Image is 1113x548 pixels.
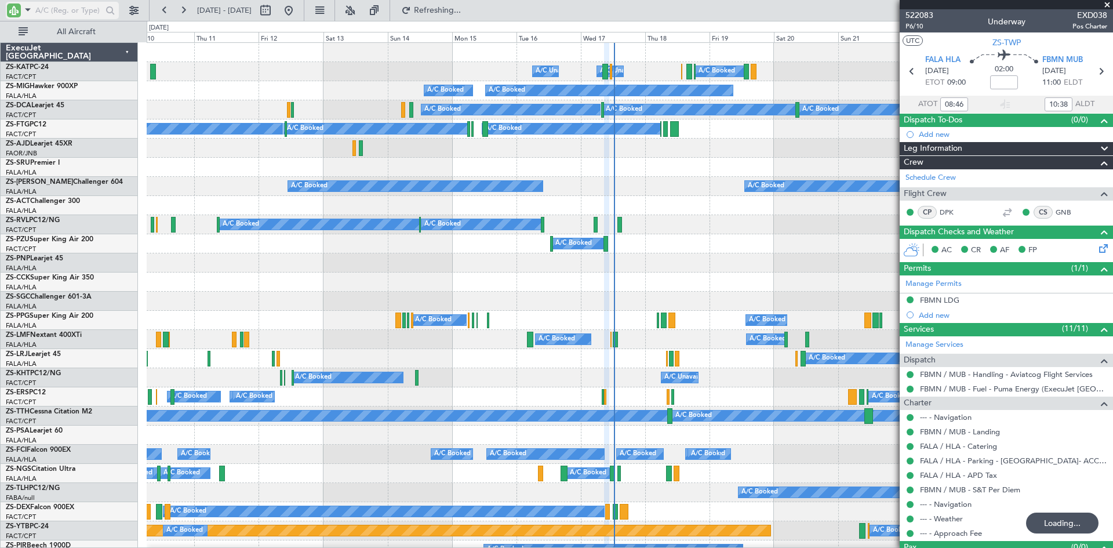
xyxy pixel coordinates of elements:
[6,121,46,128] a: ZS-FTGPC12
[35,2,102,19] input: A/C (Reg. or Type)
[163,464,200,482] div: A/C Booked
[6,217,29,224] span: ZS-RVL
[920,514,963,524] a: --- - Weather
[920,369,1093,379] a: FBMN / MUB - Handling - Aviatcog Flight Services
[197,5,252,16] span: [DATE] - [DATE]
[517,32,581,42] div: Tue 16
[905,9,933,21] span: 522083
[6,379,36,387] a: FACT/CPT
[6,436,37,445] a: FALA/HLA
[904,226,1014,239] span: Dispatch Checks and Weather
[6,159,60,166] a: ZS-SRUPremier I
[919,310,1107,320] div: Add new
[6,351,28,358] span: ZS-LRJ
[6,332,30,339] span: ZS-LMF
[6,293,92,300] a: ZS-SGCChallenger 601-3A
[904,114,962,127] span: Dispatch To-Dos
[6,83,78,90] a: ZS-MIGHawker 900XP
[6,255,63,262] a: ZS-PNPLearjet 45
[995,64,1013,75] span: 02:00
[741,484,778,501] div: A/C Booked
[413,6,462,14] span: Refreshing...
[6,72,36,81] a: FACT/CPT
[434,445,471,463] div: A/C Booked
[30,28,122,36] span: All Aircraft
[904,397,932,410] span: Charter
[6,313,30,320] span: ZS-PPG
[6,274,30,281] span: ZS-CCK
[6,140,30,147] span: ZS-AJD
[166,522,203,539] div: A/C Booked
[259,32,323,42] div: Fri 12
[1000,245,1009,256] span: AF
[489,82,525,99] div: A/C Booked
[992,37,1021,49] span: ZS-TWP
[920,441,997,451] a: FALA / HLA - Catering
[1042,55,1083,66] span: FBMN MUB
[6,370,30,377] span: ZS-KHT
[485,120,522,137] div: A/C Booked
[1072,21,1107,31] span: Pos Charter
[6,455,37,464] a: FALA/HLA
[6,255,30,262] span: ZS-PNP
[6,179,123,186] a: ZS-[PERSON_NAME]Challenger 604
[6,466,75,473] a: ZS-NGSCitation Ultra
[6,168,37,177] a: FALA/HLA
[920,384,1107,394] a: FBMN / MUB - Fuel - Puma Energy (ExecuJet [GEOGRAPHIC_DATA] Account)
[287,120,323,137] div: A/C Booked
[536,63,584,80] div: A/C Unavailable
[750,331,786,348] div: A/C Booked
[774,32,838,42] div: Sat 20
[6,351,61,358] a: ZS-LRJLearjet 45
[1045,97,1072,111] input: --:--
[872,388,908,405] div: A/C Booked
[1042,77,1061,89] span: 11:00
[6,474,37,483] a: FALA/HLA
[6,130,36,139] a: FACT/CPT
[905,21,933,31] span: P6/10
[6,313,93,320] a: ZS-PPGSuper King Air 200
[1056,207,1082,217] a: GNB
[6,198,80,205] a: ZS-ACTChallenger 300
[920,412,972,422] a: --- - Navigation
[905,339,963,351] a: Manage Services
[904,142,962,155] span: Leg Information
[6,198,30,205] span: ZS-ACT
[427,82,464,99] div: A/C Booked
[918,206,937,219] div: CP
[388,32,452,42] div: Sun 14
[748,177,784,195] div: A/C Booked
[6,493,35,502] a: FABA/null
[6,102,31,109] span: ZS-DCA
[1075,99,1094,110] span: ALDT
[149,23,169,33] div: [DATE]
[6,140,72,147] a: ZS-AJDLearjet 45XR
[645,32,710,42] div: Thu 18
[6,236,30,243] span: ZS-PZU
[971,245,981,256] span: CR
[699,63,735,80] div: A/C Booked
[710,32,774,42] div: Fri 19
[6,179,73,186] span: ZS-[PERSON_NAME]
[920,470,997,480] a: FALA / HLA - APD Tax
[925,66,949,77] span: [DATE]
[415,311,452,329] div: A/C Booked
[6,447,27,453] span: ZS-FCI
[6,532,36,540] a: FACT/CPT
[1042,66,1066,77] span: [DATE]
[6,121,30,128] span: ZS-FTG
[6,245,36,253] a: FACT/CPT
[6,187,37,196] a: FALA/HLA
[170,503,206,520] div: A/C Booked
[570,464,606,482] div: A/C Booked
[581,32,645,42] div: Wed 17
[236,388,272,405] div: A/C Booked
[940,207,966,217] a: DPK
[903,35,923,46] button: UTC
[323,32,388,42] div: Sat 13
[1071,262,1088,274] span: (1/1)
[904,262,931,275] span: Permits
[6,485,60,492] a: ZS-TLHPC12/NG
[223,216,259,233] div: A/C Booked
[1071,114,1088,126] span: (0/0)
